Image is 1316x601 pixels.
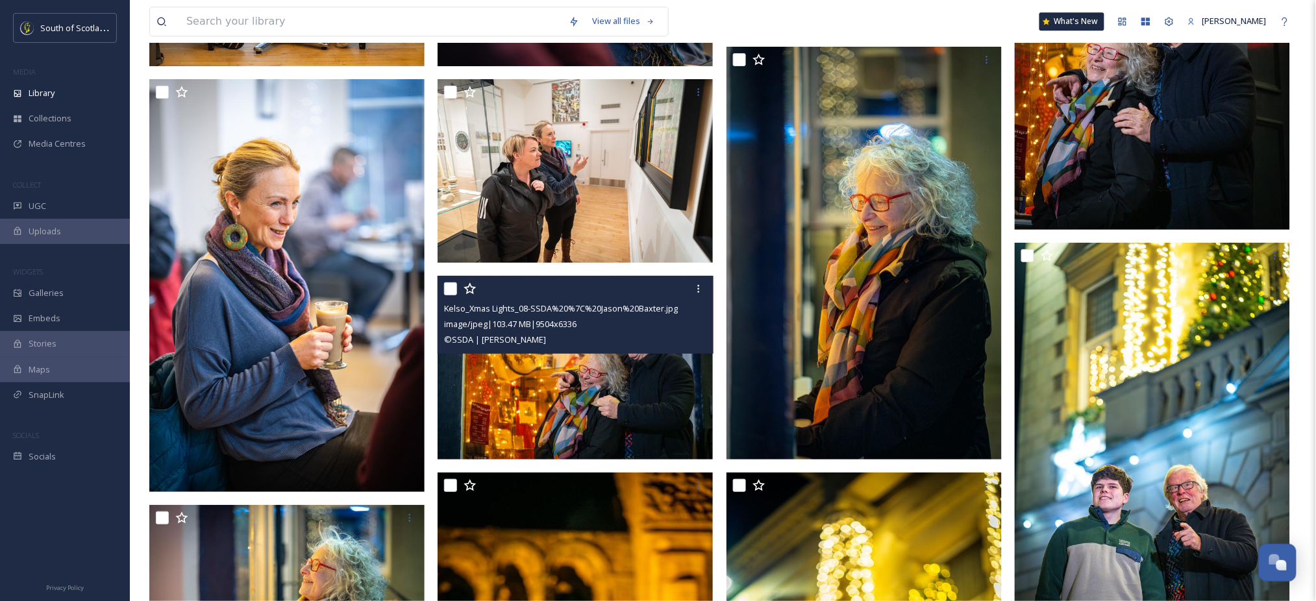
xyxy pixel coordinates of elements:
[29,287,64,299] span: Galleries
[29,200,46,212] span: UGC
[29,389,64,401] span: SnapLink
[29,225,61,238] span: Uploads
[444,318,577,330] span: image/jpeg | 103.47 MB | 9504 x 6336
[29,112,71,125] span: Collections
[29,337,56,350] span: Stories
[438,79,713,263] img: DSC01656.jpg
[29,363,50,376] span: Maps
[586,8,662,34] a: View all files
[444,334,546,345] span: © SSDA | [PERSON_NAME]
[29,450,56,463] span: Socials
[40,21,188,34] span: South of Scotland Destination Alliance
[444,302,678,314] span: Kelso_Xmas Lights_08-SSDA%20%7C%20Jason%20Baxter.jpg
[21,21,34,34] img: images.jpeg
[13,180,41,190] span: COLLECT
[1259,544,1297,582] button: Open Chat
[46,583,84,592] span: Privacy Policy
[180,7,562,36] input: Search your library
[29,138,86,150] span: Media Centres
[726,47,1002,460] img: Kelso_Xmas Lights_07-SSDA%20%7C%20Jason%20Baxter.jpg
[13,67,36,77] span: MEDIA
[1039,12,1104,31] a: What's New
[438,276,713,460] img: Kelso_Xmas Lights_08-SSDA%20%7C%20Jason%20Baxter.jpg
[46,579,84,595] a: Privacy Policy
[149,79,425,492] img: DSC01546.jpg
[13,430,39,440] span: SOCIALS
[1202,15,1267,27] span: [PERSON_NAME]
[29,312,60,325] span: Embeds
[29,87,55,99] span: Library
[1181,8,1273,34] a: [PERSON_NAME]
[13,267,43,276] span: WIDGETS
